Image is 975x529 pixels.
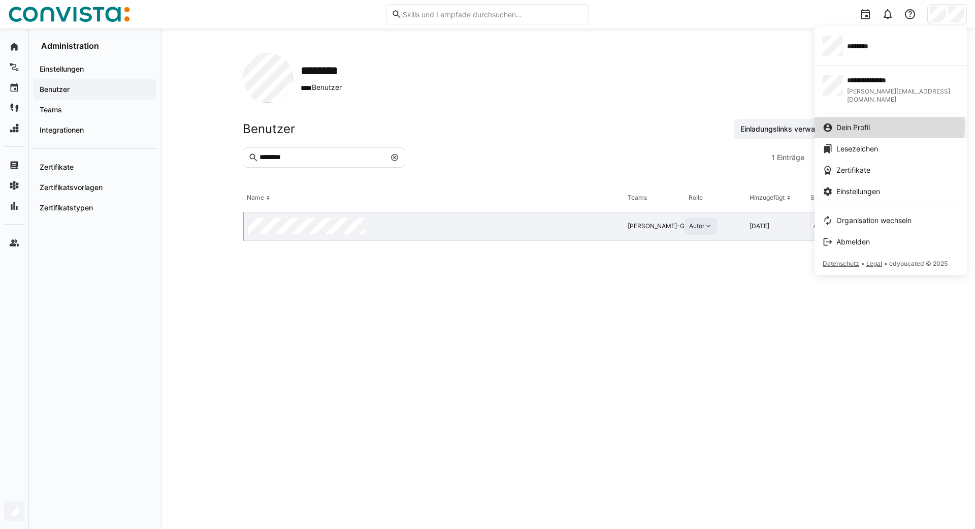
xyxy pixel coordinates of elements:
span: Organisation wechseln [836,215,912,226]
span: Einstellungen [836,186,880,197]
span: • [861,260,864,267]
span: Lesezeichen [836,144,878,154]
span: Datenschutz [823,260,859,267]
span: [PERSON_NAME][EMAIL_ADDRESS][DOMAIN_NAME] [847,87,959,104]
span: Abmelden [836,237,870,247]
span: Zertifikate [836,165,870,175]
span: • [884,260,887,267]
span: edyoucated © 2025 [889,260,948,267]
span: Dein Profil [836,122,870,133]
span: Legal [866,260,882,267]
